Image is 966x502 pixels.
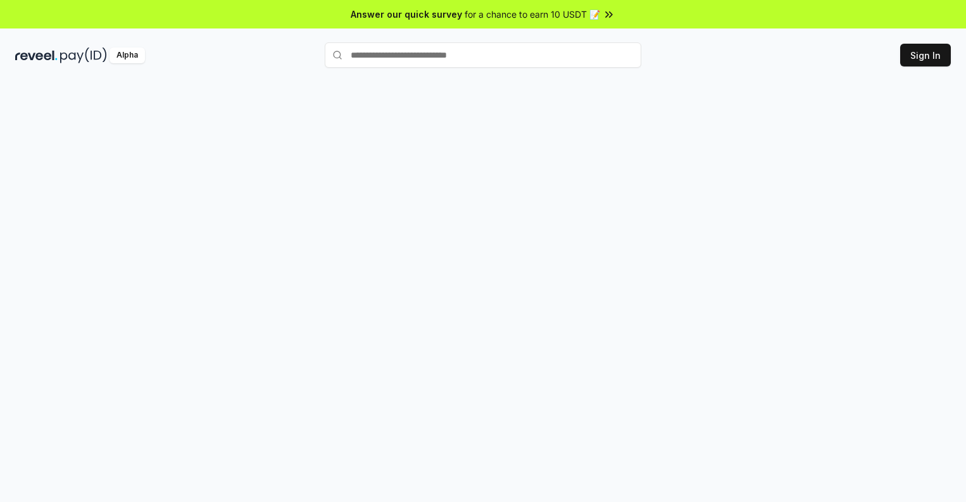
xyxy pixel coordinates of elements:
[110,47,145,63] div: Alpha
[351,8,462,21] span: Answer our quick survey
[465,8,600,21] span: for a chance to earn 10 USDT 📝
[15,47,58,63] img: reveel_dark
[60,47,107,63] img: pay_id
[900,44,951,66] button: Sign In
